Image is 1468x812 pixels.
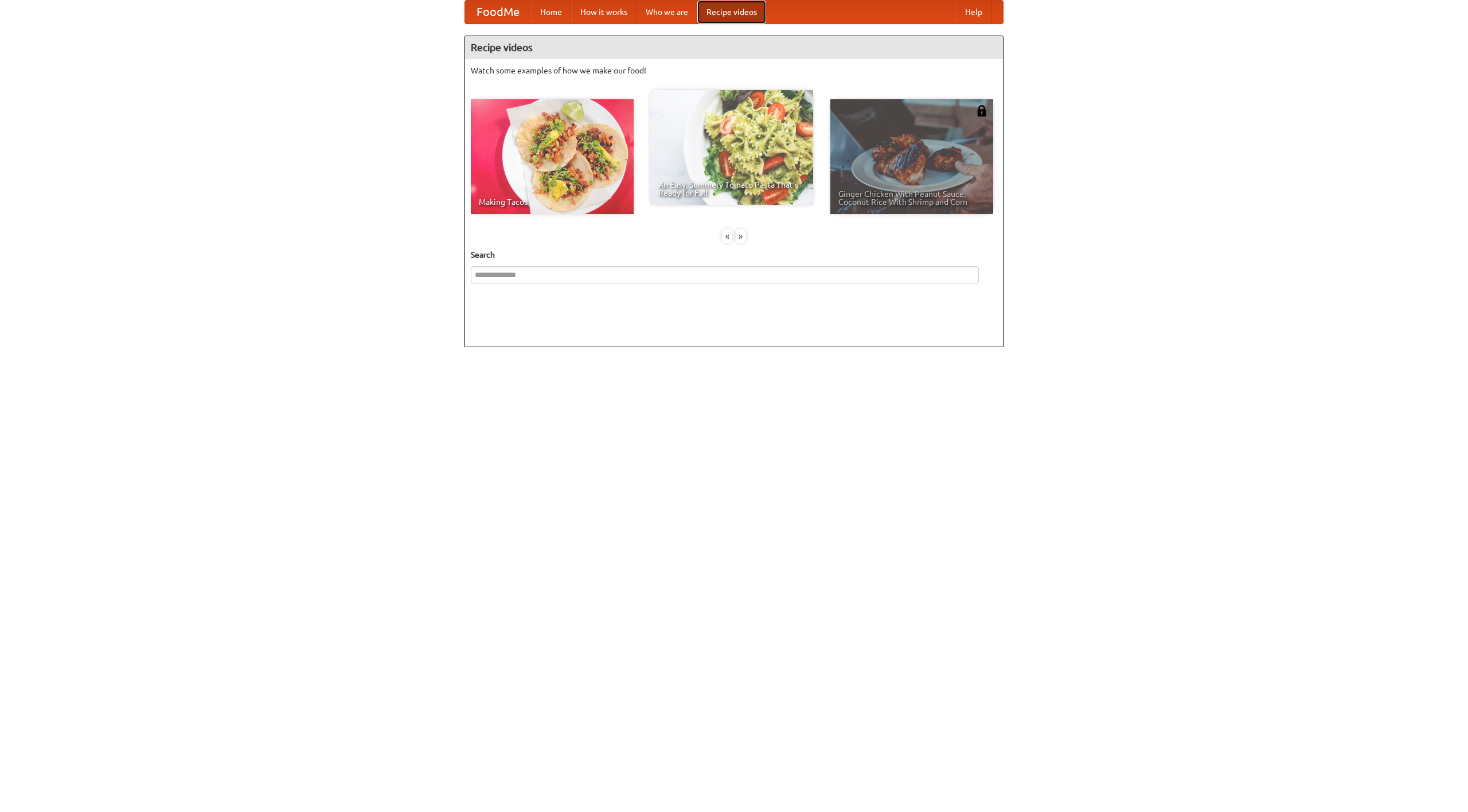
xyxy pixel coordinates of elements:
a: How it works [571,1,637,24]
div: « [722,229,732,243]
a: Making Tacos [471,99,634,214]
a: Help [956,1,991,24]
img: 483408.png [976,105,987,116]
a: FoodMe [465,1,531,24]
a: Recipe videos [697,1,766,24]
span: An Easy, Summery Tomato Pasta That's Ready for Fall [658,181,805,197]
h5: Search [471,249,997,261]
span: Making Tacos [479,198,626,206]
a: Home [531,1,571,24]
h4: Recipe videos [465,36,1003,59]
a: An Easy, Summery Tomato Pasta That's Ready for Fall [650,90,813,205]
a: Who we are [637,1,697,24]
div: » [736,229,746,243]
p: Watch some examples of how we make our food! [471,65,997,76]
